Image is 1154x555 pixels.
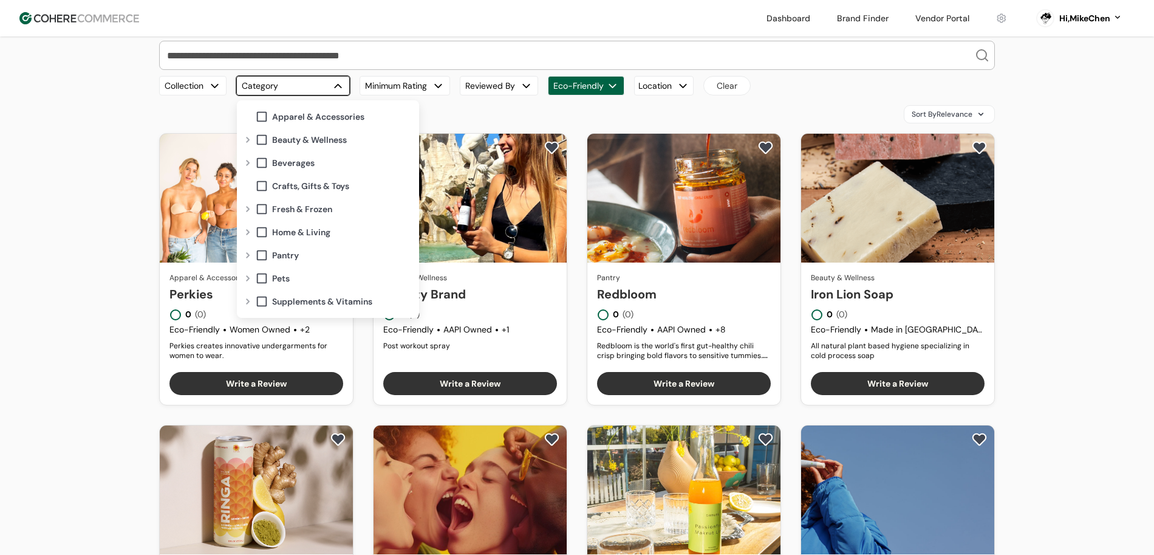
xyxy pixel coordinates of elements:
[703,76,751,95] button: Clear
[272,226,330,239] span: Home & Living
[169,372,343,395] button: Write a Review
[272,249,299,262] span: Pantry
[241,227,255,237] div: Expand
[912,109,972,120] span: Sort By Relevance
[272,111,364,123] span: Apparel & Accessories
[383,372,557,395] button: Write a Review
[241,297,255,306] div: Expand
[328,430,348,449] button: add to favorite
[756,139,776,157] button: add to favorite
[542,139,562,157] button: add to favorite
[19,12,139,24] img: Cohere Logo
[272,203,332,216] span: Fresh & Frozen
[241,274,255,283] div: Expand
[241,250,255,260] div: Expand
[597,285,771,303] a: Redbloom
[969,139,989,157] button: add to favorite
[811,285,985,303] a: Iron Lion Soap
[272,180,349,193] span: Crafts, Gifts & Toys
[241,135,255,145] div: Expand
[272,134,347,147] span: Beauty & Wellness
[811,372,985,395] button: Write a Review
[969,430,989,449] button: add to favorite
[1059,12,1110,25] div: Hi, MikeChen
[272,157,315,170] span: Beverages
[756,430,776,449] button: add to favorite
[169,285,343,303] a: Perkies
[597,372,771,395] button: Write a Review
[1036,9,1054,27] svg: 0 percent
[1059,12,1122,25] button: Hi,MikeChen
[241,204,255,214] div: Expand
[272,272,290,285] span: Pets
[241,158,255,168] div: Expand
[383,285,557,303] a: Sweaty Brand
[272,295,372,308] span: Supplements & Vitamins
[542,430,562,449] button: add to favorite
